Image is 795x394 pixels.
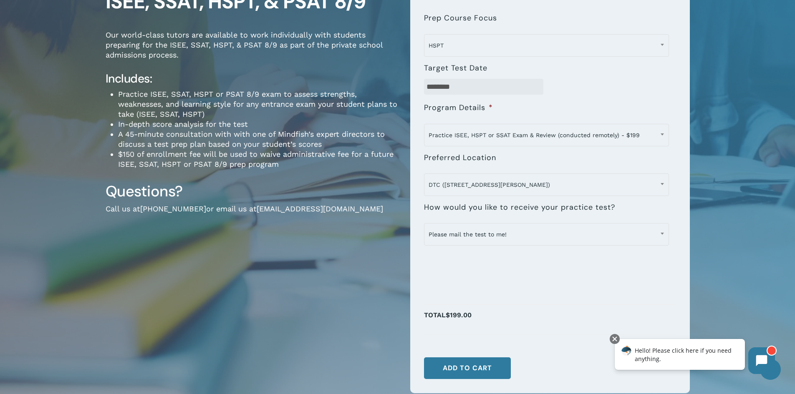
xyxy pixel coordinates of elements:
iframe: Chatbot [606,332,783,382]
label: How would you like to receive your practice test? [424,203,615,212]
span: Practice ISEE, HSPT or SSAT Exam & Review (conducted remotely) - $199 [424,124,669,146]
label: Prep Course Focus [424,13,497,23]
p: Call us at or email us at [106,204,398,225]
li: In-depth score analysis for the test [118,119,398,129]
label: Target Test Date [424,63,487,73]
label: Preferred Location [424,153,496,163]
iframe: reCAPTCHA [424,247,551,280]
a: [EMAIL_ADDRESS][DOMAIN_NAME] [257,204,383,213]
li: A 45-minute consultation with with one of Mindfish’s expert directors to discuss a test prep plan... [118,129,398,149]
span: $199.00 [446,311,472,319]
span: HSPT [424,34,669,57]
button: Add to cart [424,357,511,379]
span: Practice ISEE, HSPT or SSAT Exam & Review (conducted remotely) - $199 [424,126,669,144]
li: Practice ISEE, SSAT, HSPT or PSAT 8/9 exam to assess strengths, weaknesses, and learning style fo... [118,89,398,119]
h4: Includes: [106,71,398,86]
h3: Questions? [106,182,398,201]
span: DTC (7950 E. Prentice Ave.) [424,173,669,196]
p: Total [424,309,676,330]
a: [PHONE_NUMBER] [140,204,206,213]
span: Please mail the test to me! [424,226,669,243]
span: Please mail the test to me! [424,223,669,246]
span: HSPT [424,37,669,54]
p: Our world-class tutors are available to work individually with students preparing for the ISEE, S... [106,30,398,71]
span: DTC (7950 E. Prentice Ave.) [424,176,669,193]
li: $150 of enrollment fee will be used to waive administrative fee for a future ISEE, SSAT, HSPT or ... [118,149,398,169]
label: Program Details [424,103,493,113]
